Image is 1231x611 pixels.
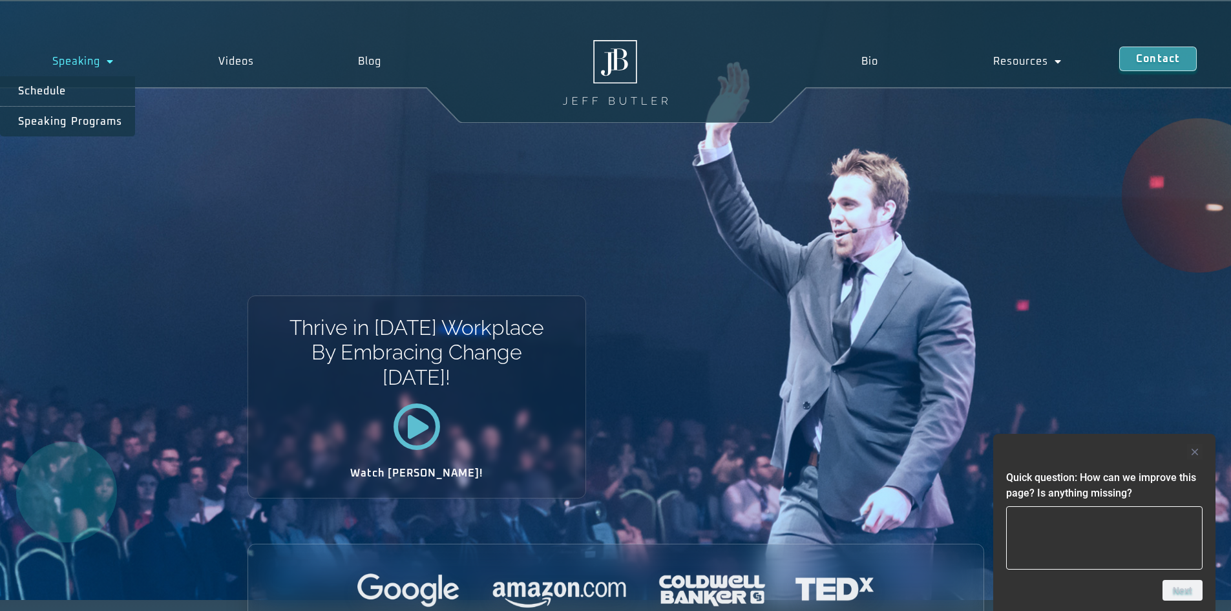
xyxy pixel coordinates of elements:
a: Blog [306,47,434,76]
span: Contact [1136,54,1180,64]
h1: Thrive in [DATE] Workplace By Embracing Change [DATE]! [288,316,545,390]
a: Resources [936,47,1119,76]
button: Hide survey [1187,444,1203,460]
button: Next question [1163,580,1203,601]
a: Contact [1119,47,1197,71]
textarea: Quick question: How can we improve this page? Is anything missing? [1006,506,1203,570]
nav: Menu [803,47,1119,76]
div: Quick question: How can we improve this page? Is anything missing? [1006,444,1203,601]
a: Videos [166,47,306,76]
a: Bio [803,47,935,76]
h2: Quick question: How can we improve this page? Is anything missing? [1006,470,1203,501]
h2: Watch [PERSON_NAME]! [293,468,540,478]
